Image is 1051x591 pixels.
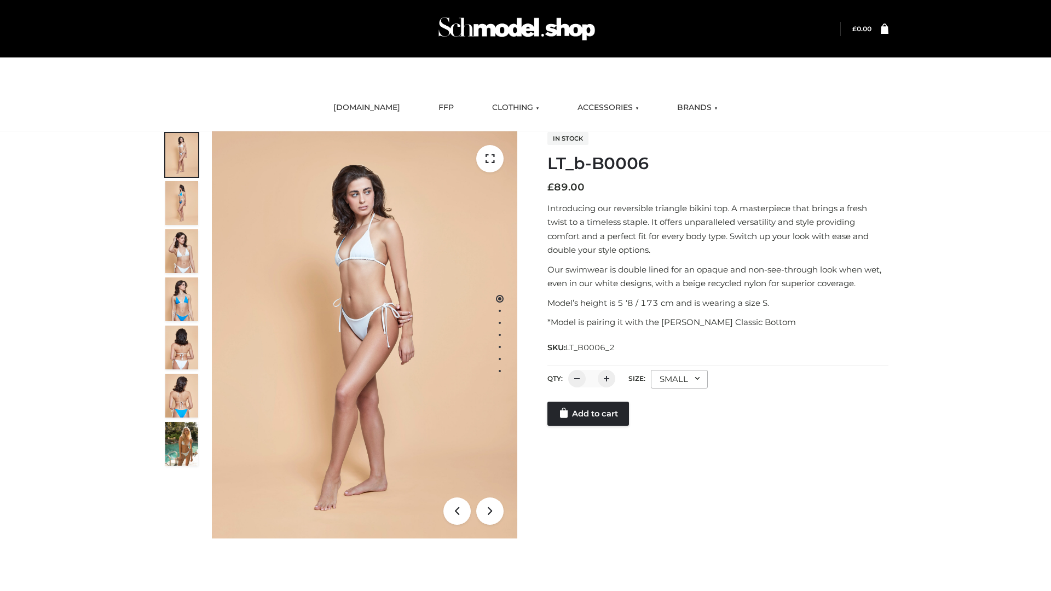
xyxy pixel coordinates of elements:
[165,326,198,369] img: ArielClassicBikiniTop_CloudNine_AzureSky_OW114ECO_7-scaled.jpg
[547,154,888,173] h1: LT_b-B0006
[547,132,588,145] span: In stock
[484,96,547,120] a: CLOTHING
[547,315,888,329] p: *Model is pairing it with the [PERSON_NAME] Classic Bottom
[547,374,563,383] label: QTY:
[628,374,645,383] label: Size:
[547,402,629,426] a: Add to cart
[165,133,198,177] img: ArielClassicBikiniTop_CloudNine_AzureSky_OW114ECO_1-scaled.jpg
[651,370,708,389] div: SMALL
[565,343,615,352] span: LT_B0006_2
[547,181,585,193] bdi: 89.00
[325,96,408,120] a: [DOMAIN_NAME]
[430,96,462,120] a: FFP
[165,181,198,225] img: ArielClassicBikiniTop_CloudNine_AzureSky_OW114ECO_2-scaled.jpg
[547,341,616,354] span: SKU:
[547,296,888,310] p: Model’s height is 5 ‘8 / 173 cm and is wearing a size S.
[547,201,888,257] p: Introducing our reversible triangle bikini top. A masterpiece that brings a fresh twist to a time...
[165,374,198,418] img: ArielClassicBikiniTop_CloudNine_AzureSky_OW114ECO_8-scaled.jpg
[669,96,726,120] a: BRANDS
[547,263,888,291] p: Our swimwear is double lined for an opaque and non-see-through look when wet, even in our white d...
[165,229,198,273] img: ArielClassicBikiniTop_CloudNine_AzureSky_OW114ECO_3-scaled.jpg
[852,25,871,33] a: £0.00
[569,96,647,120] a: ACCESSORIES
[165,277,198,321] img: ArielClassicBikiniTop_CloudNine_AzureSky_OW114ECO_4-scaled.jpg
[852,25,857,33] span: £
[435,7,599,50] img: Schmodel Admin 964
[852,25,871,33] bdi: 0.00
[547,181,554,193] span: £
[212,131,517,538] img: LT_b-B0006
[165,422,198,466] img: Arieltop_CloudNine_AzureSky2.jpg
